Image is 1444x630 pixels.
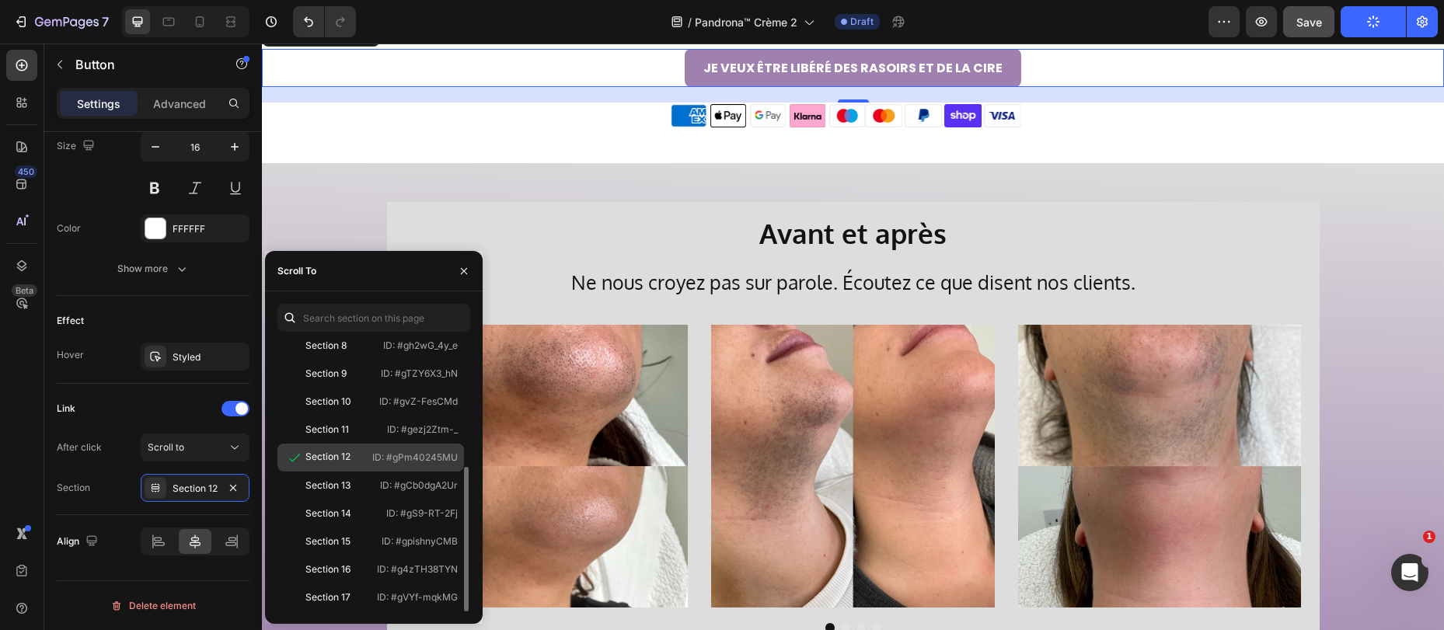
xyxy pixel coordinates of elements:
span: Scroll to [148,441,184,453]
button: Save [1283,6,1334,37]
div: FFFFFF [173,222,246,236]
p: ID: #gTZY6X3_hN [381,367,458,381]
span: Save [1296,16,1322,29]
p: Settings [77,96,120,112]
p: Advanced [153,96,206,112]
img: gempages_569346361628033918-3c8d69ac-582a-4a7f-86e5-500b8355bc2e.jpg [756,281,1039,564]
div: Link [57,402,75,416]
img: gempages_569346361628033918-6f605ca0-a533-4c08-a7e2-6d406bb96a0b.png [603,59,640,85]
iframe: To enrich screen reader interactions, please activate Accessibility in Grammarly extension settings [262,44,1444,630]
strong: Avant et après [497,172,685,207]
div: Section 9 [305,367,347,381]
span: Draft [850,15,874,29]
img: gempages_569346361628033918-b1f66b61-f1ab-468f-88b6-50eea9785cd4.png [643,59,680,85]
img: gempages_569346361628033918-0bc28978-3589-4a28-ab2d-7eae69ede7aa.png [409,60,445,85]
iframe: Intercom live chat [1391,554,1428,591]
div: Section [57,481,90,495]
img: gempages_569346361628033918-f1480c43-052f-42d9-82e5-37ac53ff6adc.png [567,60,603,85]
p: ID: #gpishnyCMB [382,534,458,548]
div: Undo/Redo [293,6,356,37]
p: ID: #gvZ-FesCMd [379,395,458,409]
div: Section 12 [305,450,351,464]
div: Delete element [110,597,196,615]
span: 1 [1423,531,1435,543]
p: ID: #gezj2Ztm-_ [387,423,458,437]
img: gempages_569346361628033918-5148e342-e437-4269-a341-b7624559ae8b.png [528,60,563,85]
button: Scroll to [141,433,249,461]
input: Search section on this page [277,304,470,332]
p: ID: #gS9-RT-2Fj [386,506,458,520]
button: 7 [6,6,116,37]
p: 7 [102,12,109,31]
button: Dot [610,580,619,589]
button: Show more [57,255,249,283]
div: Effect [57,314,84,328]
p: ID: #gPm40245MU [372,451,458,465]
img: gempages_569346361628033918-d0072ba8-d456-47cf-8f6a-d8fbf81dea7e.jpg [449,281,732,564]
img: gempages_569346361628033918-2ef58dea-0ed5-4e09-9c4a-fab101f31f43.jpg [143,281,426,564]
div: Scroll To [277,264,316,278]
div: Beta [12,284,37,297]
div: Styled [173,350,246,364]
p: ID: #gh2wG_4y_e [383,339,458,353]
p: ID: #gCb0dgA2Ur [380,479,458,493]
div: Section 16 [305,562,351,576]
img: gempages_569346361628033918-0e2f119d-36e1-4aa0-8309-219f991b1a24.png [448,60,484,85]
div: Section 15 [305,534,351,548]
img: gempages_569346361628033918-e09ad3aa-0c2a-4e2f-b676-641ba46b0b29.png [488,60,524,85]
div: Hover [57,348,84,362]
div: Section 10 [305,395,351,409]
img: gempages_569346361628033918-861a9162-1294-4240-b0c5-459b808031e2.png [682,59,720,85]
div: Section 8 [305,339,347,353]
div: After click [57,440,102,454]
div: Section 11 [305,423,349,437]
img: gempages_569346361628033918-63a4deed-df5c-48d2-8554-4795e0425c00.png [722,59,759,85]
div: Section 13 [305,479,351,493]
button: Delete element [57,593,249,618]
div: Section 17 [305,590,351,604]
span: / [688,14,692,30]
button: Dot [579,580,588,589]
div: Show more [117,261,190,277]
p: Button [75,55,208,74]
div: Align [57,531,101,552]
div: Color [57,221,81,235]
p: ID: #gVYf-mqkMG [377,590,458,604]
h2: Ne nous croyez pas sur parole. Écoutez ce que disent nos clients. [138,220,1045,258]
span: Pandrona™ Crème 2 [695,14,797,30]
button: Dot [595,580,604,589]
div: Size [57,136,98,157]
div: Section 12 [173,482,218,496]
p: ID: #g4zTH38TYN [377,562,458,576]
div: Section 14 [305,506,351,520]
div: 450 [15,165,37,178]
button: Dot [563,580,573,589]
